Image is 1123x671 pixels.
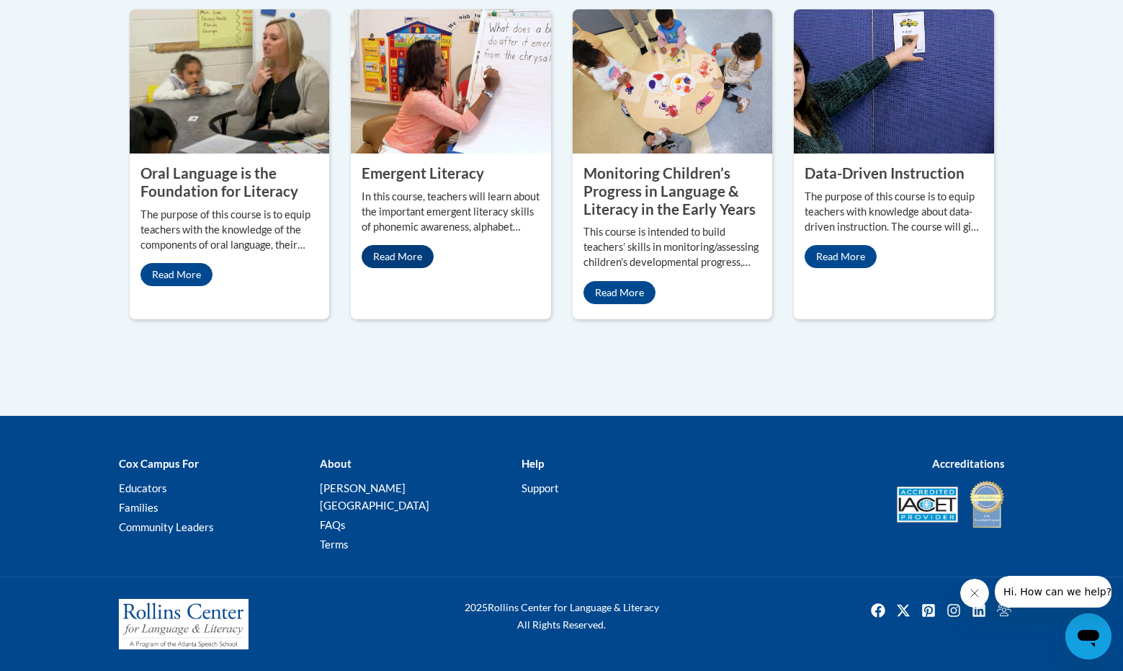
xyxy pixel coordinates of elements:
img: Accredited IACET® Provider [897,486,958,523]
p: The purpose of this course is to equip teachers with knowledge about data-driven instruction. The... [805,190,983,235]
a: FAQs [320,518,346,531]
iframe: Close message [960,579,989,608]
a: Facebook [867,599,890,622]
a: Read More [583,281,656,304]
img: Monitoring Children’s Progress in Language & Literacy in the Early Years [573,9,773,154]
img: Facebook icon [867,599,890,622]
a: Instagram [942,599,965,622]
a: Read More [362,245,434,268]
a: Twitter [892,599,915,622]
img: Pinterest icon [917,599,940,622]
img: Emergent Literacy [351,9,551,154]
a: Families [119,501,158,514]
div: Rollins Center for Language & Literacy All Rights Reserved. [411,599,713,634]
iframe: Message from company [995,576,1111,608]
a: Pinterest [917,599,940,622]
img: Rollins Center for Language & Literacy - A Program of the Atlanta Speech School [119,599,249,649]
a: Read More [805,245,877,268]
p: In this course, teachers will learn about the important emergent literacy skills of phonemic awar... [362,190,540,235]
img: Facebook group icon [993,599,1016,622]
img: Instagram icon [942,599,965,622]
p: This course is intended to build teachers’ skills in monitoring/assessing children’s developmenta... [583,225,762,270]
span: 2025 [465,601,488,613]
b: Accreditations [932,457,1005,470]
a: Facebook Group [993,599,1016,622]
a: Read More [140,263,212,286]
a: [PERSON_NAME][GEOGRAPHIC_DATA] [320,481,429,512]
img: Twitter icon [892,599,915,622]
img: LinkedIn icon [967,599,990,622]
img: Oral Language is the Foundation for Literacy [130,9,330,154]
p: The purpose of this course is to equip teachers with the knowledge of the components of oral lang... [140,208,319,253]
a: Community Leaders [119,520,214,533]
img: Data-Driven Instruction [794,9,994,154]
property: Monitoring Children’s Progress in Language & Literacy in the Early Years [583,164,756,217]
a: Support [522,481,559,494]
b: Help [522,457,544,470]
property: Data-Driven Instruction [805,164,965,182]
a: Terms [320,538,349,551]
b: Cox Campus For [119,457,199,470]
b: About [320,457,352,470]
a: Educators [119,481,167,494]
a: Linkedin [967,599,990,622]
property: Emergent Literacy [362,164,484,182]
img: IDA® Accredited [969,479,1005,530]
iframe: Button to launch messaging window [1065,613,1111,659]
property: Oral Language is the Foundation for Literacy [140,164,298,200]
